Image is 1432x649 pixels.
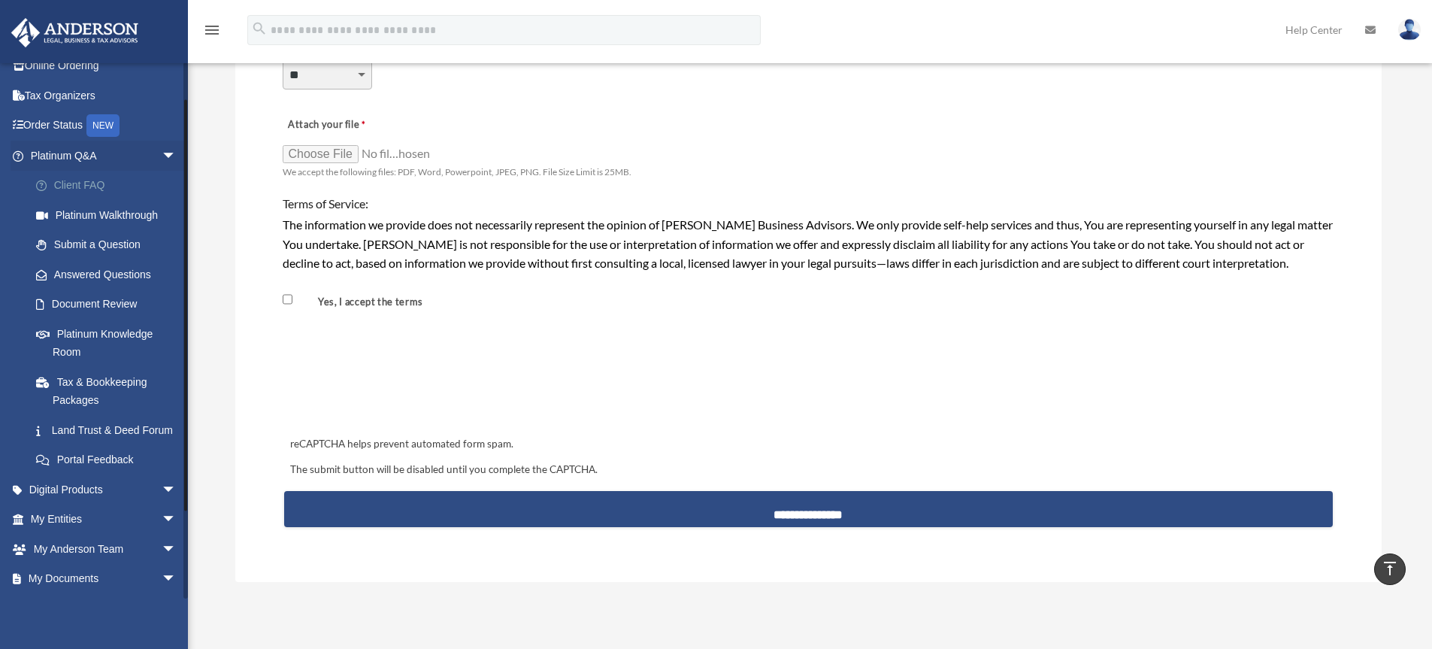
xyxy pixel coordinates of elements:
i: vertical_align_top [1381,560,1399,578]
span: arrow_drop_down [162,475,192,505]
a: Order StatusNEW [11,111,199,141]
a: Document Review [21,290,192,320]
span: arrow_drop_down [162,593,192,624]
a: menu [203,26,221,39]
h4: Terms of Service: [283,196,1334,212]
a: Tax & Bookkeeping Packages [21,367,199,415]
div: NEW [86,114,120,137]
a: Digital Productsarrow_drop_down [11,475,199,505]
a: Platinum Walkthrough [21,200,199,230]
a: My Anderson Teamarrow_drop_down [11,534,199,564]
span: arrow_drop_down [162,534,192,565]
span: We accept the following files: PDF, Word, Powerpoint, JPEG, PNG. File Size Limit is 25MB. [283,166,631,177]
a: Online Ordering [11,51,199,81]
a: Portal Feedback [21,445,199,475]
div: The information we provide does not necessarily represent the opinion of [PERSON_NAME] Business A... [283,215,1334,273]
a: My Entitiesarrow_drop_down [11,505,199,535]
span: arrow_drop_down [162,141,192,171]
a: Online Learningarrow_drop_down [11,593,199,623]
a: vertical_align_top [1374,553,1406,585]
i: search [251,20,268,37]
span: arrow_drop_down [162,505,192,535]
a: Answered Questions [21,259,199,290]
div: reCAPTCHA helps prevent automated form spam. [284,435,1333,453]
a: Platinum Q&Aarrow_drop_down [11,141,199,171]
a: My Documentsarrow_drop_down [11,564,199,594]
img: User Pic [1398,19,1421,41]
i: menu [203,21,221,39]
label: Attach your file [283,114,433,135]
a: Submit a Question [21,230,199,260]
a: Land Trust & Deed Forum [21,415,199,445]
img: Anderson Advisors Platinum Portal [7,18,143,47]
label: Yes, I accept the terms [295,295,429,309]
iframe: reCAPTCHA [286,347,514,405]
span: arrow_drop_down [162,564,192,595]
a: Platinum Knowledge Room [21,319,199,367]
div: The submit button will be disabled until you complete the CAPTCHA. [284,461,1333,479]
a: Client FAQ [21,171,199,201]
a: Tax Organizers [11,80,199,111]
